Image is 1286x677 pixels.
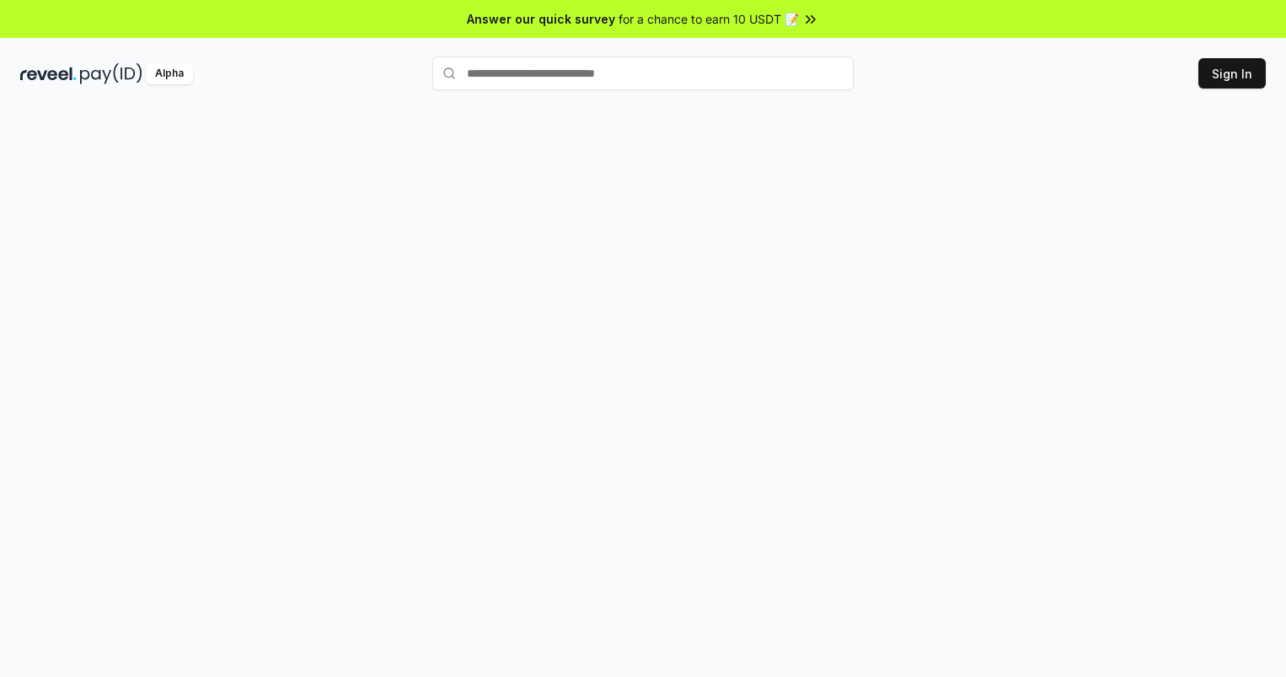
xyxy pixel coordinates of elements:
button: Sign In [1198,58,1266,89]
div: Alpha [146,63,193,84]
img: reveel_dark [20,63,77,84]
span: Answer our quick survey [467,10,615,28]
span: for a chance to earn 10 USDT 📝 [619,10,799,28]
img: pay_id [80,63,142,84]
